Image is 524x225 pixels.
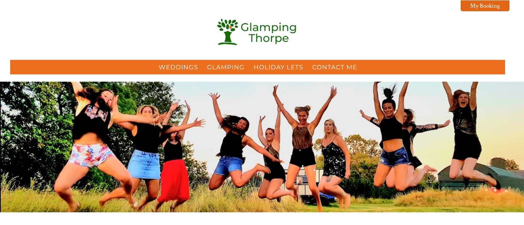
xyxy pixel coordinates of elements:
a: Holiday Lets [254,64,303,71]
a: Glamping [207,64,245,71]
a: Weddings [159,64,198,71]
a: Contact Me [312,64,357,71]
a: My Booking [461,0,509,11]
img: Glamping Thorpe [212,15,303,51]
